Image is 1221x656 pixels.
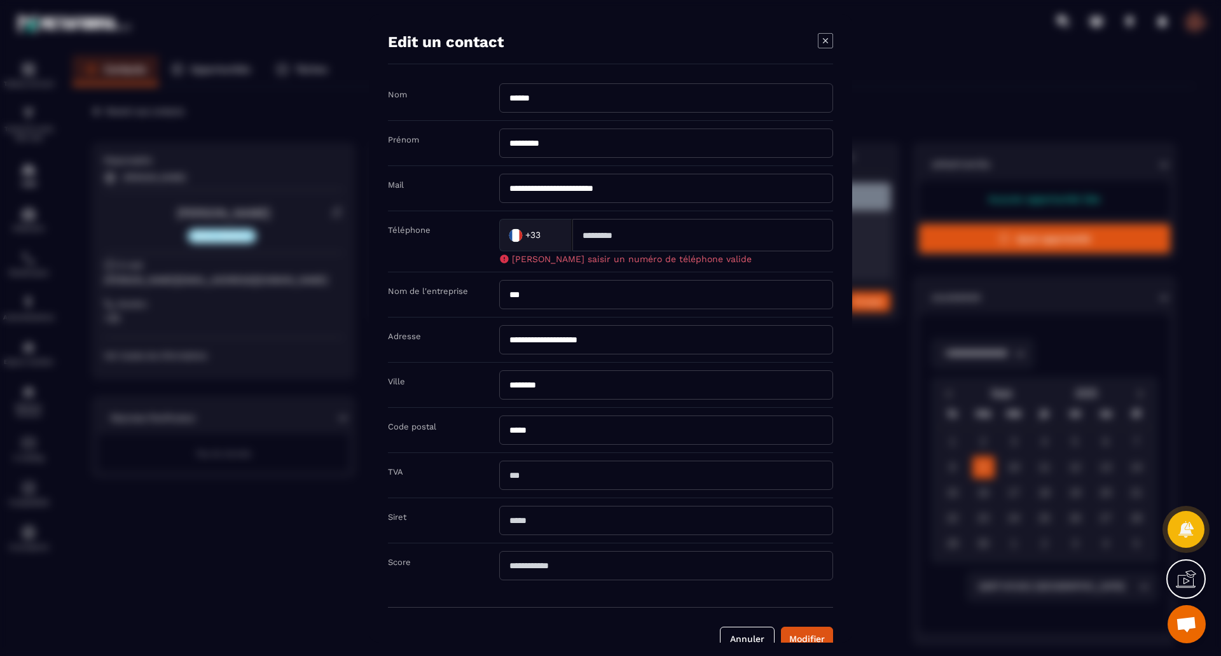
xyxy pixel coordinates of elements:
label: Prénom [388,135,419,144]
h4: Edit un contact [388,33,504,51]
label: Nom de l'entreprise [388,286,468,296]
label: Nom [388,90,407,99]
label: Téléphone [388,225,431,235]
label: TVA [388,467,403,477]
div: Search for option [499,219,572,251]
span: +33 [525,228,541,241]
button: Annuler [720,627,775,651]
label: Siret [388,512,406,522]
label: Ville [388,377,405,386]
span: [PERSON_NAME] saisir un numéro de téléphone valide [512,254,752,264]
label: Adresse [388,331,421,341]
button: Modifier [781,627,833,651]
label: Score [388,557,411,567]
input: Search for option [543,225,559,244]
div: Ouvrir le chat [1168,605,1206,643]
label: Code postal [388,422,436,431]
label: Mail [388,180,404,190]
img: Country Flag [503,222,528,248]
